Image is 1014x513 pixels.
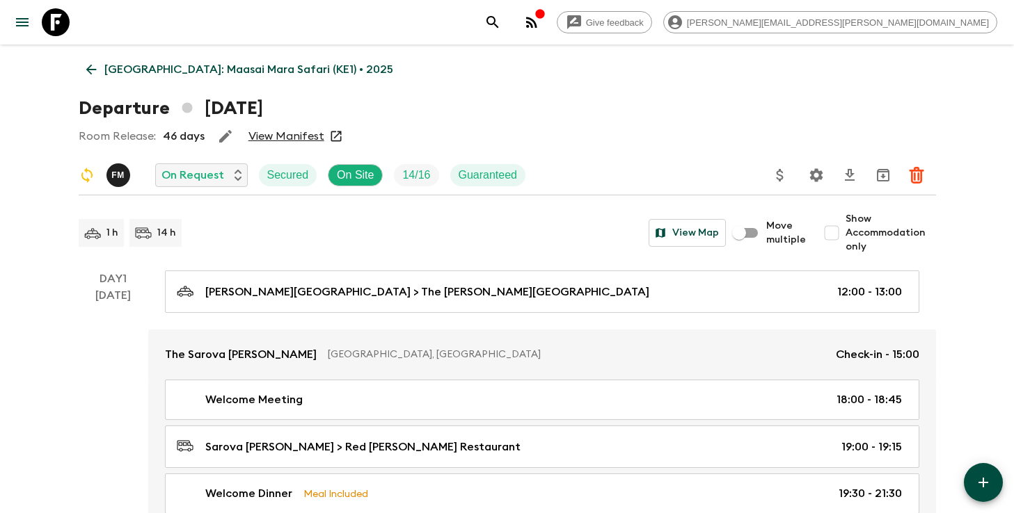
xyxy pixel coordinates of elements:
p: Room Release: [79,128,156,145]
a: The Sarova [PERSON_NAME][GEOGRAPHIC_DATA], [GEOGRAPHIC_DATA]Check-in - 15:00 [148,329,936,380]
span: Give feedback [578,17,651,28]
button: search adventures [479,8,507,36]
p: [GEOGRAPHIC_DATA], [GEOGRAPHIC_DATA] [328,348,825,361]
button: FM [106,163,133,187]
p: On Site [337,167,374,184]
p: Welcome Meeting [205,391,303,408]
span: Fanuel Maina [106,168,133,179]
a: Sarova [PERSON_NAME] > Red [PERSON_NAME] Restaurant19:00 - 19:15 [165,425,919,468]
div: Secured [259,164,317,186]
a: Welcome Meeting18:00 - 18:45 [165,380,919,420]
h1: Departure [DATE] [79,95,263,122]
p: Meal Included [303,486,368,501]
a: [PERSON_NAME][GEOGRAPHIC_DATA] > The [PERSON_NAME][GEOGRAPHIC_DATA]12:00 - 13:00 [165,270,919,313]
p: 12:00 - 13:00 [837,284,902,300]
button: Update Price, Early Bird Discount and Costs [766,161,794,189]
span: Show Accommodation only [846,212,936,254]
div: On Site [328,164,383,186]
p: Day 1 [79,270,148,287]
p: Welcome Dinner [205,485,292,502]
p: Sarova [PERSON_NAME] > Red [PERSON_NAME] Restaurant [205,439,521,455]
button: Archive (Completed, Cancelled or Unsynced Departures only) [869,161,897,189]
svg: Sync Required - Changes detected [79,167,95,184]
div: Trip Fill [394,164,438,186]
button: menu [8,8,36,36]
p: 18:00 - 18:45 [837,391,902,408]
a: View Manifest [248,129,324,143]
p: 19:30 - 21:30 [839,485,902,502]
span: Move multiple [766,219,807,247]
button: Delete [903,161,930,189]
a: [GEOGRAPHIC_DATA]: Maasai Mara Safari (KE1) • 2025 [79,56,401,83]
p: F M [111,170,125,181]
button: View Map [649,219,726,247]
p: [PERSON_NAME][GEOGRAPHIC_DATA] > The [PERSON_NAME][GEOGRAPHIC_DATA] [205,284,649,300]
p: 14 / 16 [402,167,430,184]
button: Settings [802,161,830,189]
p: [GEOGRAPHIC_DATA]: Maasai Mara Safari (KE1) • 2025 [104,61,393,78]
p: Check-in - 15:00 [836,346,919,363]
a: Give feedback [557,11,652,33]
div: [PERSON_NAME][EMAIL_ADDRESS][PERSON_NAME][DOMAIN_NAME] [663,11,997,33]
p: 19:00 - 19:15 [841,439,902,455]
p: 14 h [157,226,176,240]
p: On Request [161,167,224,184]
p: 46 days [163,128,205,145]
p: The Sarova [PERSON_NAME] [165,346,317,363]
p: Secured [267,167,309,184]
p: Guaranteed [459,167,518,184]
p: 1 h [106,226,118,240]
button: Download CSV [836,161,864,189]
span: [PERSON_NAME][EMAIL_ADDRESS][PERSON_NAME][DOMAIN_NAME] [679,17,997,28]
